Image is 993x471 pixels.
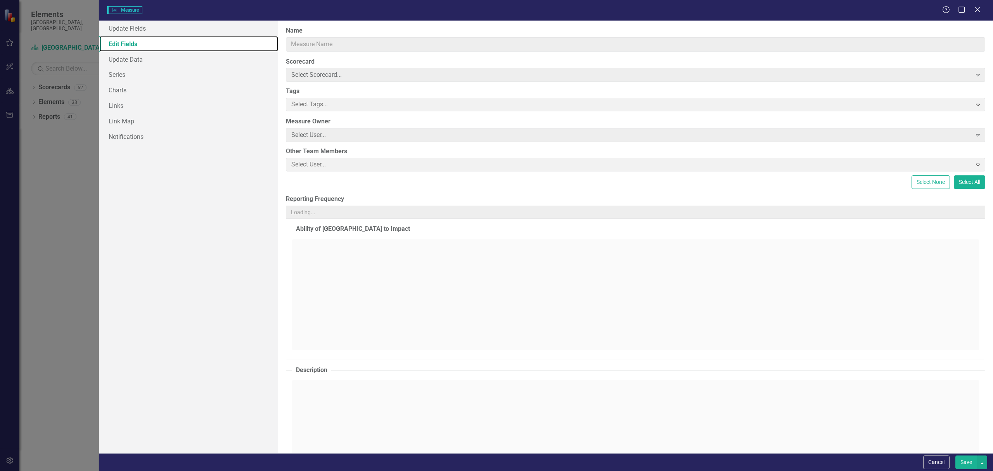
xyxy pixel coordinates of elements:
[292,225,414,234] legend: Ability of [GEOGRAPHIC_DATA] to Impact
[954,175,985,189] button: Select All
[955,455,977,469] button: Save
[286,195,985,204] label: Reporting Frequency
[99,129,278,144] a: Notifications
[291,131,972,140] div: Select User...
[923,455,950,469] button: Cancel
[107,6,142,14] span: Measure
[286,206,985,219] input: Loading...
[99,21,278,36] a: Update Fields
[286,37,985,52] input: Measure Name
[99,52,278,67] a: Update Data
[286,26,985,35] label: Name
[99,67,278,82] a: Series
[912,175,950,189] button: Select None
[286,87,985,96] label: Tags
[286,117,985,126] label: Measure Owner
[99,98,278,113] a: Links
[286,147,985,156] label: Other Team Members
[99,36,278,52] a: Edit Fields
[292,366,331,375] legend: Description
[99,82,278,98] a: Charts
[291,71,972,80] div: Select Scorecard...
[286,57,985,66] label: Scorecard
[99,113,278,129] a: Link Map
